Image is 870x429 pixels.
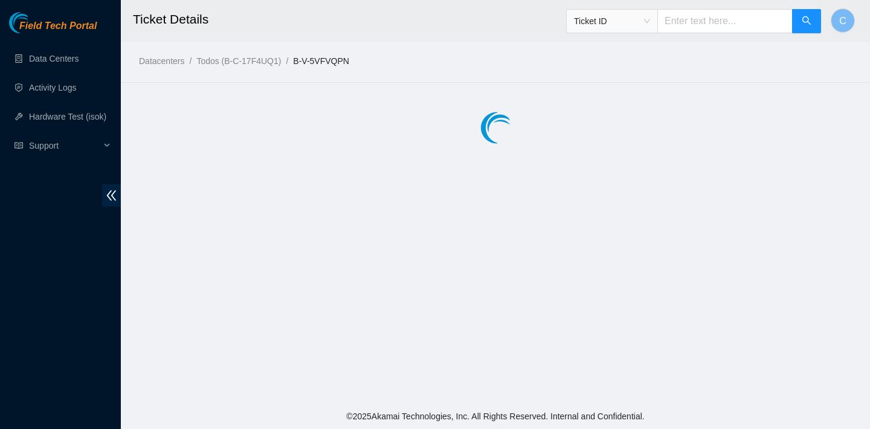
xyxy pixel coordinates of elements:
a: B-V-5VFVQPN [293,56,349,66]
span: double-left [102,184,121,207]
input: Enter text here... [657,9,793,33]
span: C [839,13,846,28]
a: Todos (B-C-17F4UQ1) [196,56,281,66]
img: Akamai Technologies [9,12,61,33]
span: read [14,141,23,150]
span: search [802,16,811,27]
button: C [831,8,855,33]
span: Field Tech Portal [19,21,97,32]
a: Datacenters [139,56,184,66]
button: search [792,9,821,33]
span: Support [29,134,100,158]
a: Hardware Test (isok) [29,112,106,121]
a: Activity Logs [29,83,77,92]
a: Akamai TechnologiesField Tech Portal [9,22,97,37]
a: Data Centers [29,54,79,63]
footer: © 2025 Akamai Technologies, Inc. All Rights Reserved. Internal and Confidential. [121,404,870,429]
span: / [286,56,288,66]
span: / [189,56,192,66]
span: Ticket ID [574,12,650,30]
